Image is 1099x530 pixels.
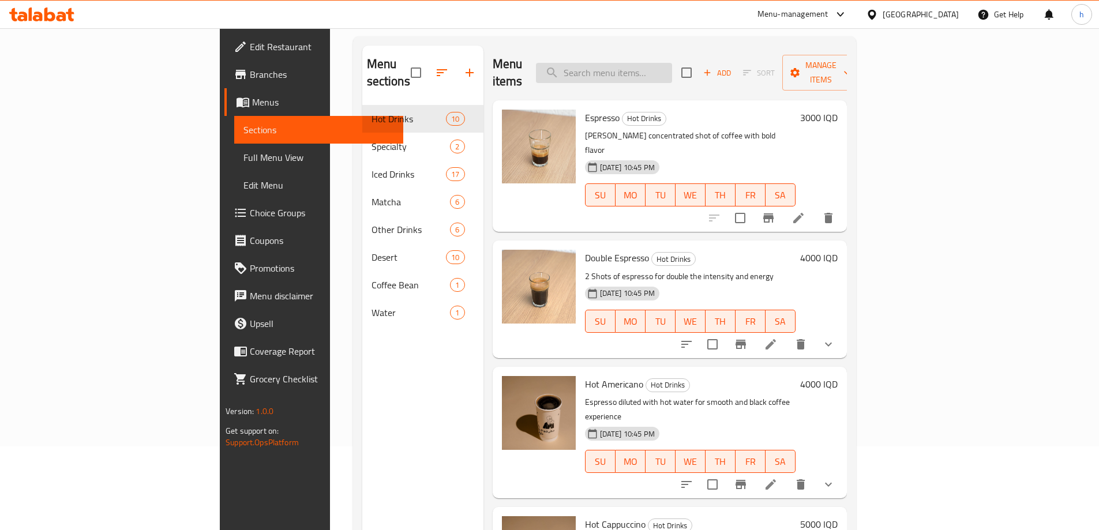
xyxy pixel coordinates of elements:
[766,450,796,473] button: SA
[770,453,791,470] span: SA
[234,144,403,171] a: Full Menu View
[446,112,464,126] div: items
[646,378,690,392] div: Hot Drinks
[250,234,394,247] span: Coupons
[250,372,394,386] span: Grocery Checklist
[585,310,616,333] button: SU
[770,313,791,330] span: SA
[616,310,646,333] button: MO
[736,310,766,333] button: FR
[362,271,483,299] div: Coffee Bean1
[815,471,842,498] button: show more
[792,58,850,87] span: Manage items
[590,313,611,330] span: SU
[680,453,701,470] span: WE
[447,252,464,263] span: 10
[451,197,464,208] span: 6
[673,471,700,498] button: sort-choices
[372,195,451,209] div: Matcha
[755,204,782,232] button: Branch-specific-item
[224,88,403,116] a: Menus
[224,337,403,365] a: Coverage Report
[800,376,838,392] h6: 4000 IQD
[362,216,483,243] div: Other Drinks6
[256,404,273,419] span: 1.0.0
[250,206,394,220] span: Choice Groups
[590,187,611,204] span: SU
[652,253,695,266] span: Hot Drinks
[616,450,646,473] button: MO
[224,199,403,227] a: Choice Groups
[451,307,464,318] span: 1
[224,227,403,254] a: Coupons
[446,167,464,181] div: items
[404,61,428,85] span: Select all sections
[224,254,403,282] a: Promotions
[782,55,860,91] button: Manage items
[362,105,483,133] div: Hot Drinks10
[447,169,464,180] span: 17
[234,171,403,199] a: Edit Menu
[757,7,828,21] div: Menu-management
[710,313,731,330] span: TH
[710,187,731,204] span: TH
[451,280,464,291] span: 1
[727,471,755,498] button: Branch-specific-item
[620,453,641,470] span: MO
[450,278,464,292] div: items
[372,278,451,292] span: Coffee Bean
[585,109,620,126] span: Espresso
[766,183,796,206] button: SA
[362,160,483,188] div: Iced Drinks17
[224,365,403,393] a: Grocery Checklist
[680,187,701,204] span: WE
[250,261,394,275] span: Promotions
[243,123,394,137] span: Sections
[585,375,643,393] span: Hot Americano
[224,310,403,337] a: Upsell
[372,223,451,236] span: Other Drinks
[234,116,403,144] a: Sections
[250,344,394,358] span: Coverage Report
[372,306,451,319] div: Water
[502,376,576,450] img: Hot Americano
[362,299,483,326] div: Water1
[590,453,611,470] span: SU
[502,110,576,183] img: Espresso
[800,250,838,266] h6: 4000 IQD
[700,472,725,497] span: Select to update
[792,211,805,225] a: Edit menu item
[815,204,842,232] button: delete
[362,188,483,216] div: Matcha6
[651,252,696,266] div: Hot Drinks
[822,478,835,491] svg: Show Choices
[585,269,796,284] p: 2 Shots of espresso for double the intensity and energy
[585,183,616,206] button: SU
[787,471,815,498] button: delete
[740,313,761,330] span: FR
[676,450,706,473] button: WE
[650,453,671,470] span: TU
[226,435,299,450] a: Support.OpsPlatform
[226,404,254,419] span: Version:
[706,450,736,473] button: TH
[226,423,279,438] span: Get support on:
[702,66,733,80] span: Add
[680,313,701,330] span: WE
[450,140,464,153] div: items
[736,450,766,473] button: FR
[362,133,483,160] div: Specialty2
[224,33,403,61] a: Edit Restaurant
[728,206,752,230] span: Select to update
[736,183,766,206] button: FR
[646,378,689,392] span: Hot Drinks
[362,243,483,271] div: Desert10
[450,195,464,209] div: items
[706,183,736,206] button: TH
[372,250,447,264] span: Desert
[502,250,576,324] img: Double Espresso
[493,55,523,90] h2: Menu items
[740,453,761,470] span: FR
